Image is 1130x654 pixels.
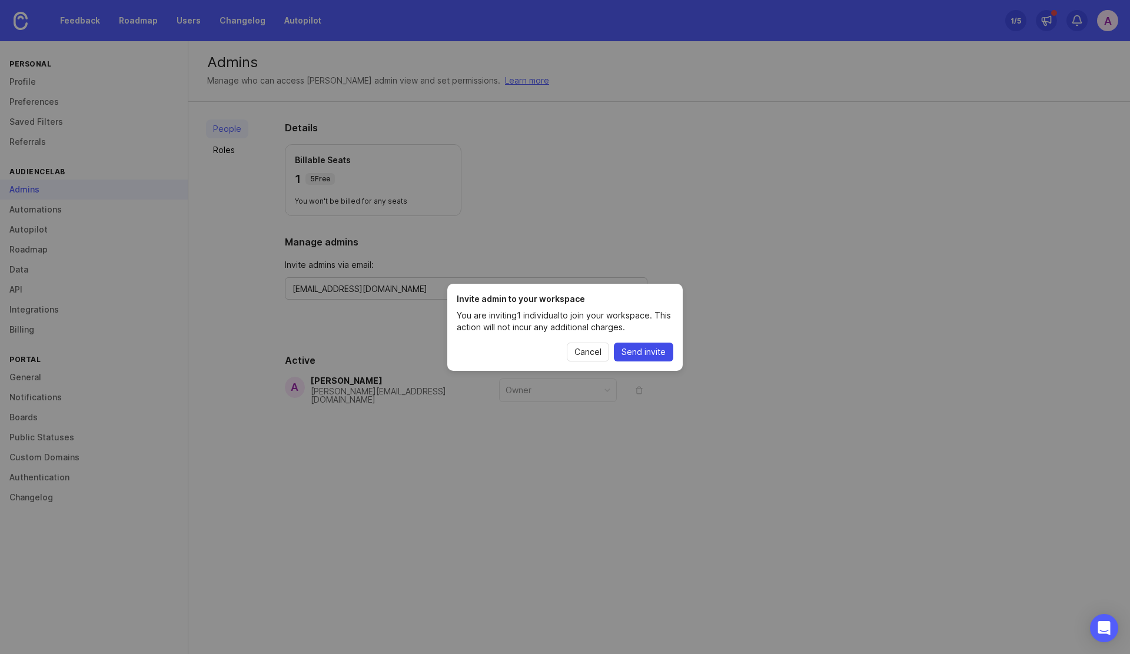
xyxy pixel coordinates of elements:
span: Cancel [574,346,601,358]
h1: Invite admin to your workspace [457,293,673,305]
button: Cancel [567,343,609,361]
span: Send invite [621,346,666,358]
button: Send invite [614,343,673,361]
div: Open Intercom Messenger [1090,614,1118,642]
p: You are inviting 1 individual to join your workspace. This action will not incur any additional c... [457,310,673,333]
